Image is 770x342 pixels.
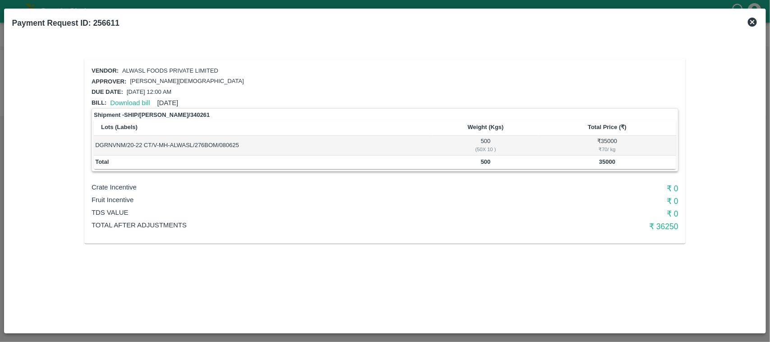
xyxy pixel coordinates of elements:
td: DGRNVNM/20-22 CT/V-MH-ALWASL/276BOM/080625 [94,136,433,156]
b: Payment Request ID: 256611 [12,18,120,28]
div: ( 50 X 10 ) [434,145,537,153]
b: 35000 [599,158,615,165]
p: Fruit Incentive [92,195,483,205]
p: [PERSON_NAME][DEMOGRAPHIC_DATA] [130,77,244,86]
h6: ₹ 0 [483,182,678,195]
span: Approver: [92,78,126,85]
p: TDS VALUE [92,208,483,217]
span: Vendor: [92,67,119,74]
b: Total Price (₹) [588,124,627,130]
span: Bill: [92,99,106,106]
span: [DATE] [157,99,179,106]
span: Due date: [92,88,123,95]
p: [DATE] 12:00 AM [127,88,171,97]
div: ₹ 70 / kg [540,145,675,153]
td: 500 [433,136,538,156]
b: Lots (Labels) [101,124,138,130]
b: Weight (Kgs) [468,124,504,130]
a: Download bill [110,99,150,106]
p: Crate Incentive [92,182,483,192]
h6: ₹ 36250 [483,220,678,233]
strong: Shipment - SHIP/[PERSON_NAME]/340261 [94,111,210,120]
b: 500 [481,158,491,165]
td: ₹ 35000 [538,136,676,156]
p: ALWASL FOODS PRIVATE LIMITED [122,67,218,75]
h6: ₹ 0 [483,208,678,220]
h6: ₹ 0 [483,195,678,208]
p: Total After adjustments [92,220,483,230]
b: Total [95,158,109,165]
